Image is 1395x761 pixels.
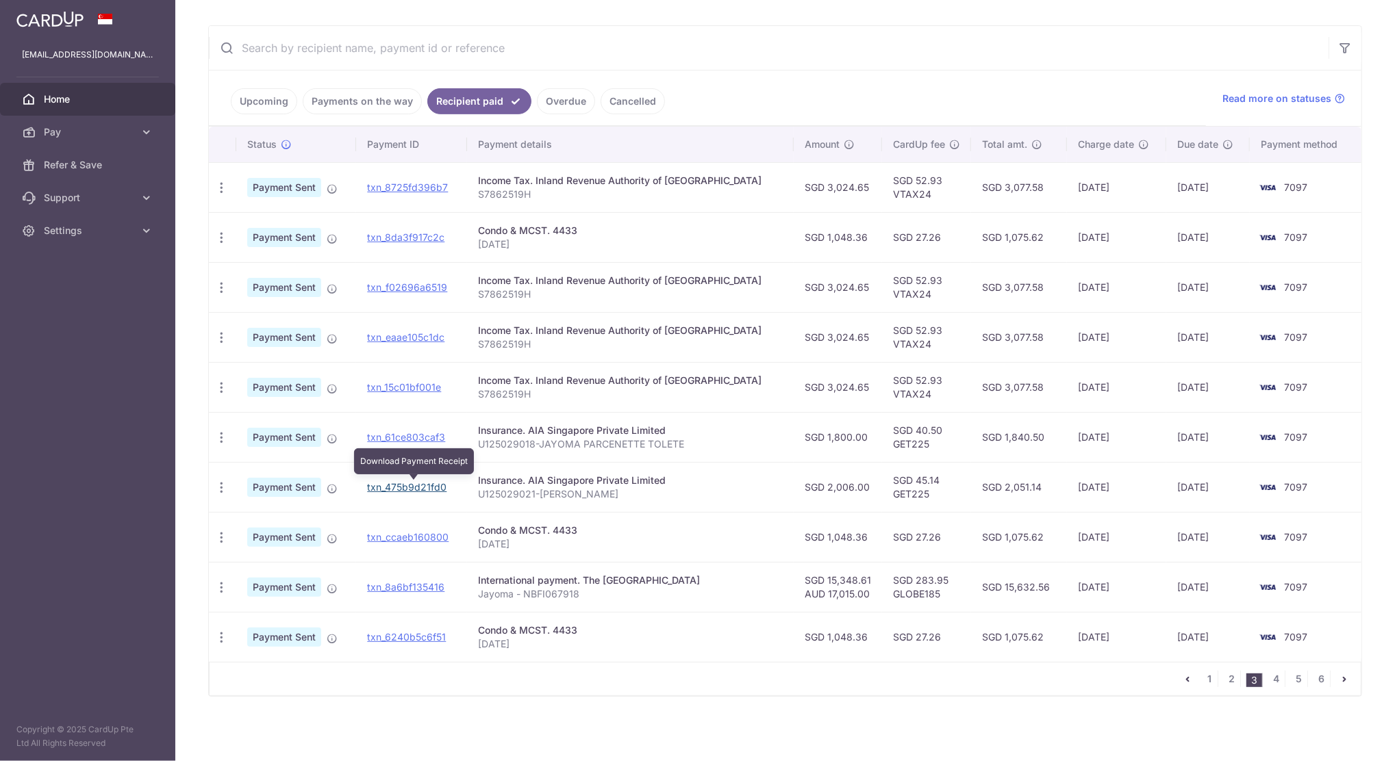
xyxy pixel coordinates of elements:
[1254,179,1281,196] img: Bank Card
[247,278,321,297] span: Payment Sent
[1284,581,1307,593] span: 7097
[794,262,882,312] td: SGD 3,024.65
[478,287,783,301] p: S7862519H
[1246,673,1263,687] li: 3
[794,462,882,512] td: SGD 2,006.00
[971,362,1067,412] td: SGD 3,077.58
[478,374,783,387] div: Income Tax. Inland Revenue Authority of [GEOGRAPHIC_DATA]
[367,181,448,193] a: txn_8725fd396b7
[882,362,971,412] td: SGD 52.93 VTAX24
[478,274,783,287] div: Income Tax. Inland Revenue Authority of [GEOGRAPHIC_DATA]
[478,387,783,401] p: S7862519H
[478,637,783,651] p: [DATE]
[882,212,971,262] td: SGD 27.26
[1179,662,1361,695] nav: pager
[367,631,446,643] a: txn_6240b5c6f51
[794,612,882,662] td: SGD 1,048.36
[356,127,467,162] th: Payment ID
[44,125,134,139] span: Pay
[1067,462,1166,512] td: [DATE]
[427,88,531,114] a: Recipient paid
[1067,562,1166,612] td: [DATE]
[1177,138,1218,151] span: Due date
[478,474,783,487] div: Insurance. AIA Singapore Private Limited
[478,573,783,587] div: International payment. The [GEOGRAPHIC_DATA]
[982,138,1027,151] span: Total amt.
[1067,262,1166,312] td: [DATE]
[247,428,321,447] span: Payment Sent
[1254,529,1281,545] img: Bank Card
[1166,512,1250,562] td: [DATE]
[882,512,971,562] td: SGD 27.26
[478,337,783,351] p: S7862519H
[882,312,971,362] td: SGD 52.93 VTAX24
[1254,279,1281,296] img: Bank Card
[1166,562,1250,612] td: [DATE]
[1078,138,1134,151] span: Charge date
[1166,212,1250,262] td: [DATE]
[1067,212,1166,262] td: [DATE]
[303,88,422,114] a: Payments on the way
[1166,462,1250,512] td: [DATE]
[247,328,321,347] span: Payment Sent
[1254,329,1281,346] img: Bank Card
[1268,671,1285,687] a: 4
[247,178,321,197] span: Payment Sent
[354,448,474,474] div: Download Payment Receipt
[367,431,445,443] a: txn_61ce803caf3
[44,191,134,205] span: Support
[882,262,971,312] td: SGD 52.93 VTAX24
[478,424,783,437] div: Insurance. AIA Singapore Private Limited
[1166,362,1250,412] td: [DATE]
[1284,481,1307,493] span: 7097
[247,228,321,247] span: Payment Sent
[794,412,882,462] td: SGD 1,800.00
[971,212,1067,262] td: SGD 1,075.62
[601,88,665,114] a: Cancelled
[971,562,1067,612] td: SGD 15,632.56
[478,524,783,537] div: Condo & MCST. 4433
[882,562,971,612] td: SGD 283.95 GLOBE185
[1284,281,1307,293] span: 7097
[247,138,277,151] span: Status
[1284,331,1307,343] span: 7097
[1201,671,1218,687] a: 1
[1284,631,1307,643] span: 7097
[478,324,783,337] div: Income Tax. Inland Revenue Authority of [GEOGRAPHIC_DATA]
[1254,229,1281,246] img: Bank Card
[1284,231,1307,243] span: 7097
[1067,362,1166,412] td: [DATE]
[805,138,840,151] span: Amount
[794,212,882,262] td: SGD 1,048.36
[478,623,783,637] div: Condo & MCST. 4433
[247,528,321,547] span: Payment Sent
[794,362,882,412] td: SGD 3,024.65
[478,587,783,601] p: Jayoma - NBFI067918
[882,462,971,512] td: SGD 45.14 GET225
[1067,412,1166,462] td: [DATE]
[1254,579,1281,595] img: Bank Card
[1254,379,1281,396] img: Bank Card
[478,487,783,501] p: U125029021-[PERSON_NAME]
[1166,612,1250,662] td: [DATE]
[1250,127,1361,162] th: Payment method
[1222,92,1331,105] span: Read more on statuses
[1166,412,1250,462] td: [DATE]
[16,11,84,27] img: CardUp
[1254,479,1281,495] img: Bank Card
[44,92,134,106] span: Home
[1166,312,1250,362] td: [DATE]
[971,412,1067,462] td: SGD 1,840.50
[882,412,971,462] td: SGD 40.50 GET225
[367,381,441,393] a: txn_15c01bf001e
[971,312,1067,362] td: SGD 3,077.58
[478,188,783,201] p: S7862519H
[882,162,971,212] td: SGD 52.93 VTAX24
[971,462,1067,512] td: SGD 2,051.14
[971,612,1067,662] td: SGD 1,075.62
[367,581,444,593] a: txn_8a6bf135416
[537,88,595,114] a: Overdue
[478,537,783,551] p: [DATE]
[478,174,783,188] div: Income Tax. Inland Revenue Authority of [GEOGRAPHIC_DATA]
[794,162,882,212] td: SGD 3,024.65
